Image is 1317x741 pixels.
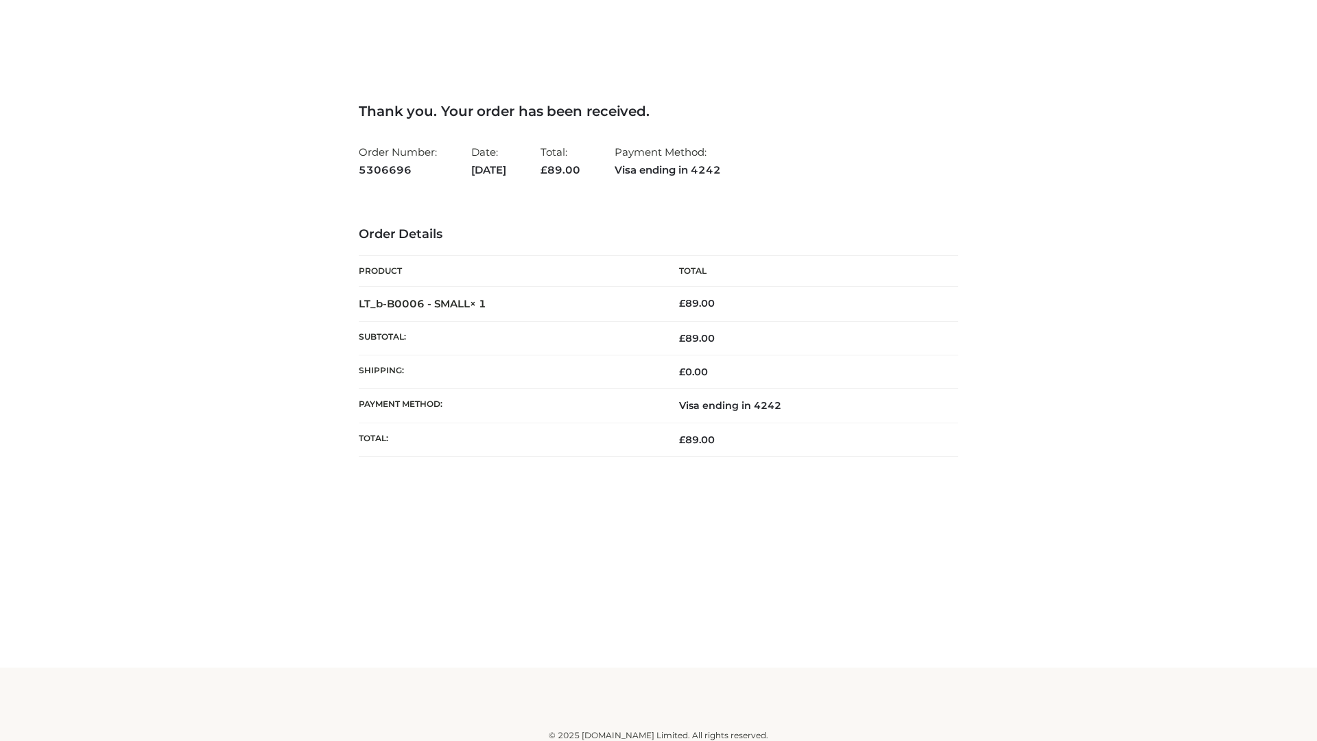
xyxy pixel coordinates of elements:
li: Date: [471,140,506,182]
td: Visa ending in 4242 [658,389,958,423]
h3: Order Details [359,227,958,242]
span: £ [541,163,547,176]
th: Total [658,256,958,287]
th: Payment method: [359,389,658,423]
li: Payment Method: [615,140,721,182]
strong: 5306696 [359,161,437,179]
span: £ [679,366,685,378]
li: Order Number: [359,140,437,182]
strong: [DATE] [471,161,506,179]
bdi: 89.00 [679,297,715,309]
th: Shipping: [359,355,658,389]
strong: LT_b-B0006 - SMALL [359,297,486,310]
span: £ [679,332,685,344]
strong: × 1 [470,297,486,310]
th: Product [359,256,658,287]
bdi: 0.00 [679,366,708,378]
span: £ [679,434,685,446]
th: Subtotal: [359,321,658,355]
span: 89.00 [679,332,715,344]
strong: Visa ending in 4242 [615,161,721,179]
span: 89.00 [541,163,580,176]
li: Total: [541,140,580,182]
span: 89.00 [679,434,715,446]
th: Total: [359,423,658,456]
span: £ [679,297,685,309]
h3: Thank you. Your order has been received. [359,103,958,119]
